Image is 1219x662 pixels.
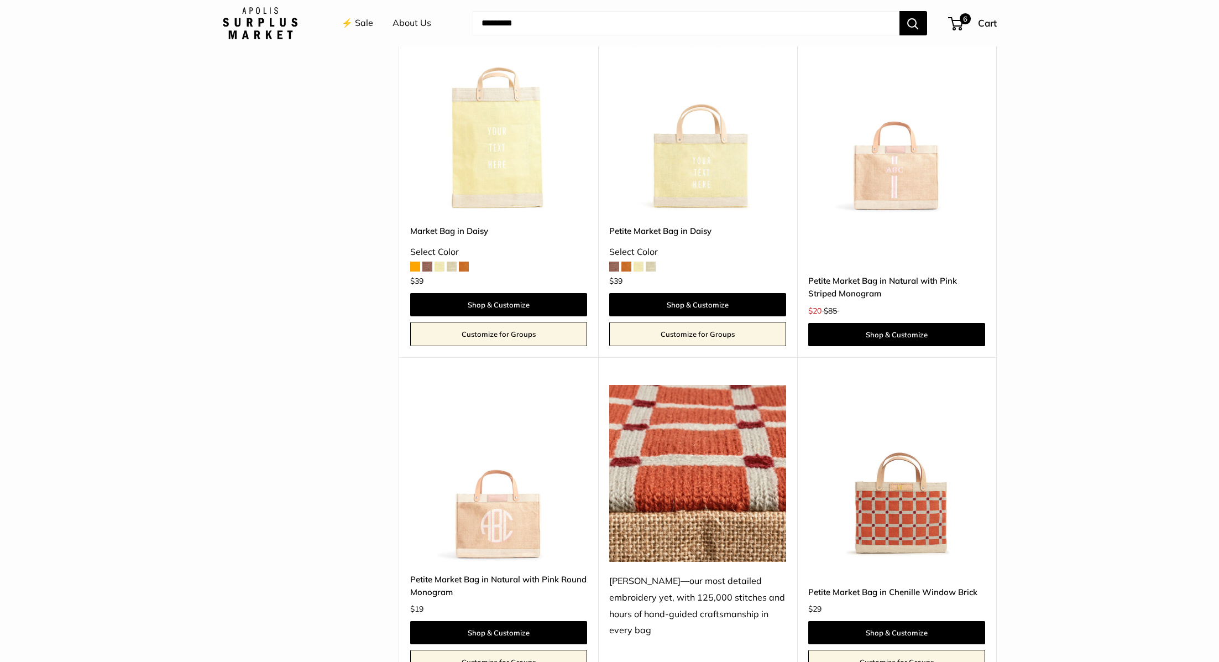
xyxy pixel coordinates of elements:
[223,7,297,39] img: Apolis: Surplus Market
[978,17,997,29] span: Cart
[609,293,786,316] a: Shop & Customize
[410,293,587,316] a: Shop & Customize
[808,323,985,346] a: Shop & Customize
[808,604,822,614] span: $29
[609,37,786,213] a: Petite Market Bag in DaisyPetite Market Bag in Daisy
[949,14,997,32] a: 6 Cart
[410,225,587,237] a: Market Bag in Daisy
[609,573,786,639] div: [PERSON_NAME]—our most detailed embroidery yet, with 125,000 stitches and hours of hand-guided cr...
[342,15,373,32] a: ⚡️ Sale
[410,604,423,614] span: $19
[808,621,985,644] a: Shop & Customize
[808,385,985,562] a: Petite Market Bag in Chenille Window BrickPetite Market Bag in Chenille Window Brick
[808,306,822,316] span: $20
[899,11,927,35] button: Search
[824,306,837,316] span: $85
[410,244,587,260] div: Select Color
[393,15,431,32] a: About Us
[609,385,786,562] img: Chenille—our most detailed embroidery yet, with 125,000 stitches and hours of hand-guided craftsm...
[410,322,587,346] a: Customize for Groups
[959,13,970,24] span: 6
[609,244,786,260] div: Select Color
[808,274,985,300] a: Petite Market Bag in Natural with Pink Striped Monogram
[410,37,587,213] a: Market Bag in DaisyMarket Bag in Daisy
[808,385,985,562] img: Petite Market Bag in Chenille Window Brick
[808,37,985,213] img: description_Make it yours with custom embroidered text.
[410,37,587,213] img: Market Bag in Daisy
[473,11,899,35] input: Search...
[410,621,587,644] a: Shop & Customize
[609,276,622,286] span: $39
[410,573,587,599] a: Petite Market Bag in Natural with Pink Round Monogram
[808,37,985,213] a: description_Make it yours with custom embroidered text.Petite Market Bag in Natural with Pink Str...
[808,586,985,598] a: Petite Market Bag in Chenille Window Brick
[609,225,786,237] a: Petite Market Bag in Daisy
[410,385,587,562] a: description_Make it yours with monogram.Petite Market Bag in Natural with Pink Round Monogram
[410,385,587,562] img: description_Make it yours with monogram.
[609,322,786,346] a: Customize for Groups
[410,276,423,286] span: $39
[609,37,786,213] img: Petite Market Bag in Daisy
